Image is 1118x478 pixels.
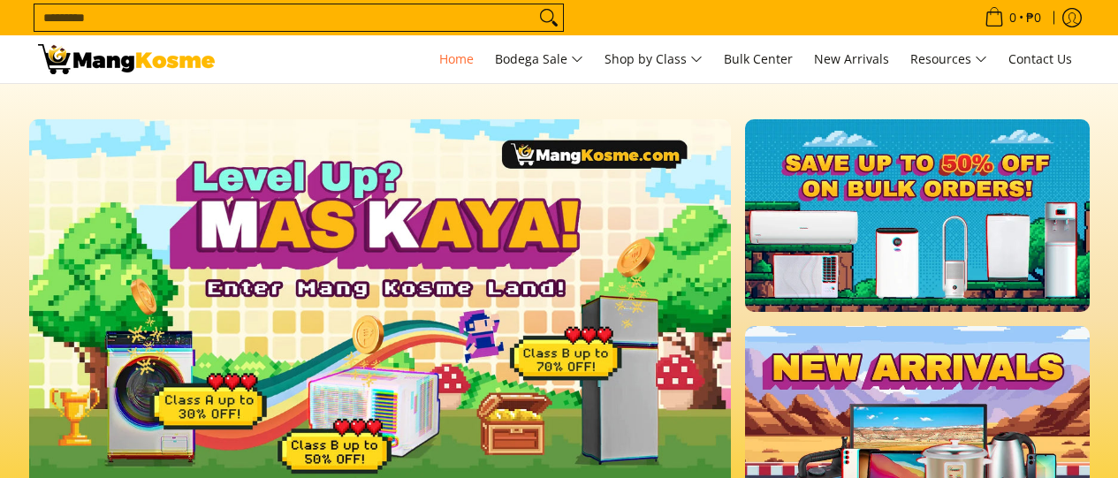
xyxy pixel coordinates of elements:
img: Mang Kosme: Your Home Appliances Warehouse Sale Partner! [38,44,215,74]
span: Bodega Sale [495,49,583,71]
span: Shop by Class [605,49,703,71]
span: ₱0 [1023,11,1044,24]
a: Bodega Sale [486,35,592,83]
span: Bulk Center [724,50,793,67]
a: New Arrivals [805,35,898,83]
a: Home [430,35,483,83]
span: Contact Us [1008,50,1072,67]
a: Resources [901,35,996,83]
span: Resources [910,49,987,71]
nav: Main Menu [232,35,1081,83]
span: New Arrivals [814,50,889,67]
span: Home [439,50,474,67]
a: Bulk Center [715,35,802,83]
a: Contact Us [1000,35,1081,83]
span: 0 [1007,11,1019,24]
button: Search [535,4,563,31]
a: Shop by Class [596,35,711,83]
span: • [979,8,1046,27]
